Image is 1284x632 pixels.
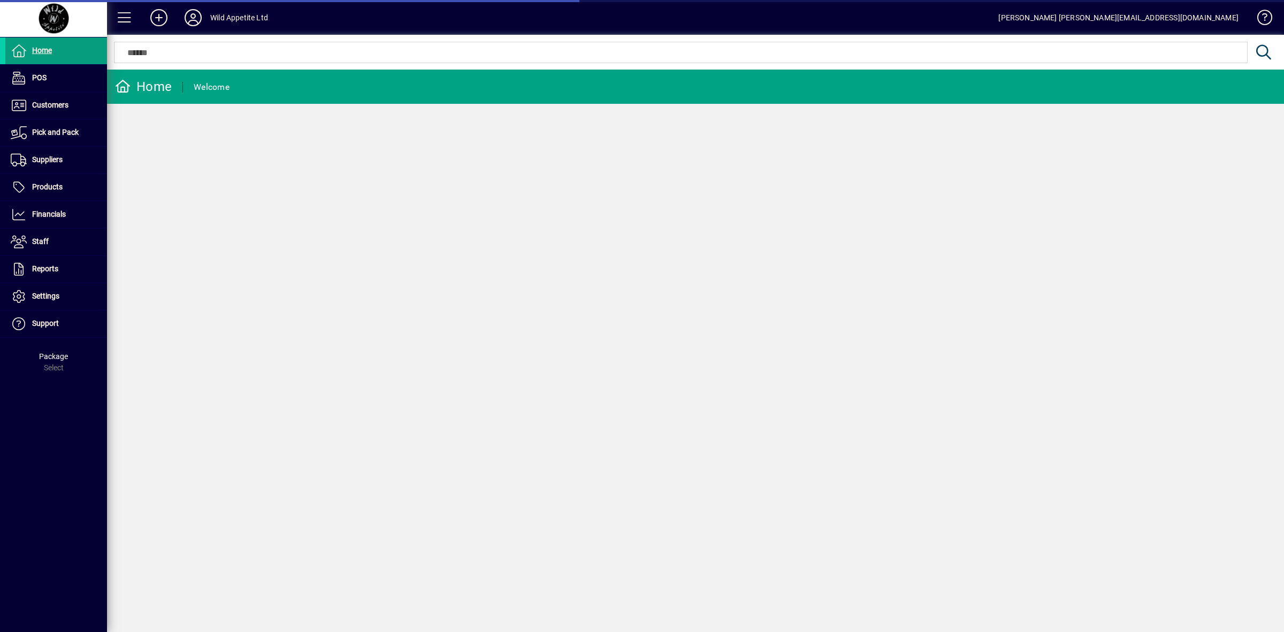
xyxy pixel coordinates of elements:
[32,155,63,164] span: Suppliers
[39,352,68,361] span: Package
[32,237,49,246] span: Staff
[115,78,172,95] div: Home
[32,319,59,328] span: Support
[5,310,107,337] a: Support
[5,65,107,92] a: POS
[32,101,68,109] span: Customers
[1249,2,1271,37] a: Knowledge Base
[142,8,176,27] button: Add
[5,283,107,310] a: Settings
[5,229,107,255] a: Staff
[5,256,107,283] a: Reports
[210,9,268,26] div: Wild Appetite Ltd
[32,264,58,273] span: Reports
[32,182,63,191] span: Products
[176,8,210,27] button: Profile
[5,201,107,228] a: Financials
[32,210,66,218] span: Financials
[5,147,107,173] a: Suppliers
[32,73,47,82] span: POS
[32,128,79,136] span: Pick and Pack
[5,174,107,201] a: Products
[5,119,107,146] a: Pick and Pack
[998,9,1239,26] div: [PERSON_NAME] [PERSON_NAME][EMAIL_ADDRESS][DOMAIN_NAME]
[32,292,59,300] span: Settings
[5,92,107,119] a: Customers
[194,79,230,96] div: Welcome
[32,46,52,55] span: Home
